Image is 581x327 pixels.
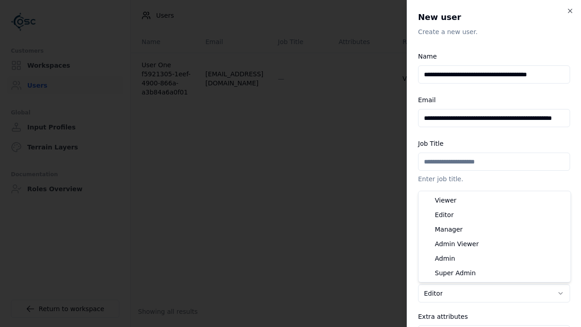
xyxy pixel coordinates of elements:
span: Editor [435,210,453,219]
span: Viewer [435,196,457,205]
span: Admin [435,254,455,263]
span: Super Admin [435,268,476,277]
span: Admin Viewer [435,239,479,248]
span: Manager [435,225,463,234]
